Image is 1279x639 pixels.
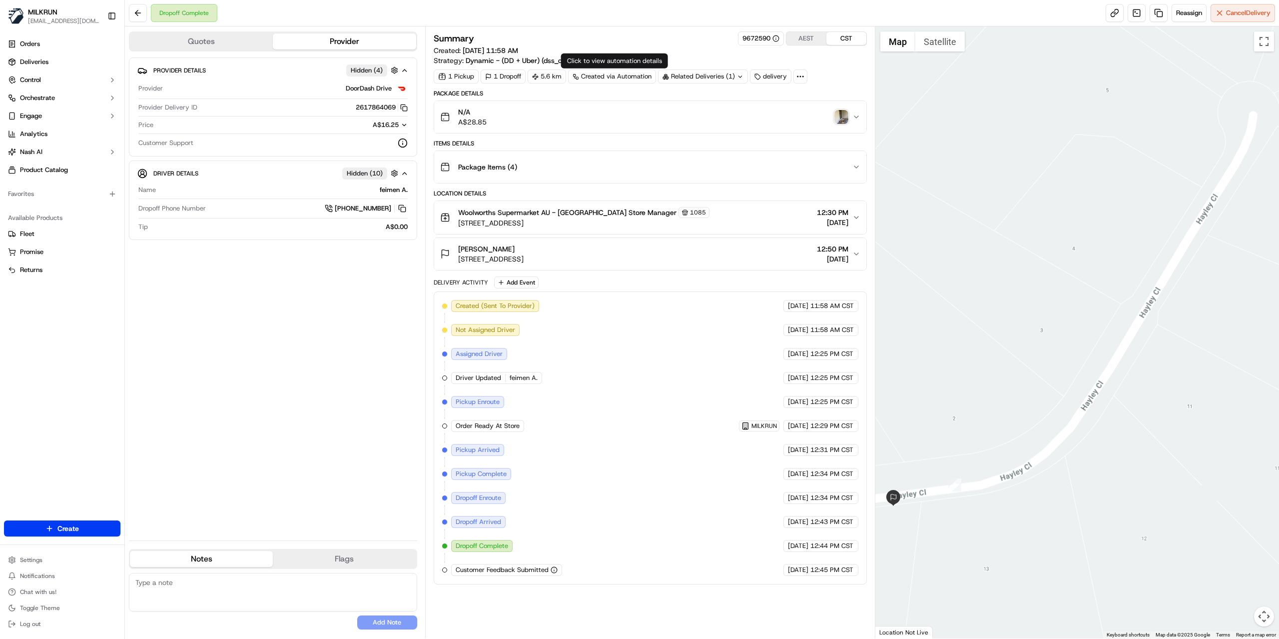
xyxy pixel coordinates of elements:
[788,517,808,526] span: [DATE]
[788,469,808,478] span: [DATE]
[4,54,120,70] a: Deliveries
[456,301,535,310] span: Created (Sent To Provider)
[20,75,41,84] span: Control
[28,17,99,25] span: [EMAIL_ADDRESS][DOMAIN_NAME]
[834,110,848,124] button: photo_proof_of_delivery image
[351,66,383,75] span: Hidden ( 4 )
[20,247,43,256] span: Promise
[320,120,408,129] button: A$16.25
[20,111,42,120] span: Engage
[456,517,501,526] span: Dropoff Arrived
[346,84,392,93] span: DoorDash Drive
[1176,8,1202,17] span: Reassign
[561,53,668,68] div: Click to view automation details
[8,247,116,256] a: Promise
[458,162,517,172] span: Package Items ( 4 )
[875,626,933,638] div: Location Not Live
[742,34,779,43] button: 9672590
[751,422,777,430] span: MILKRUN
[4,108,120,124] button: Engage
[788,421,808,430] span: [DATE]
[434,55,593,65] div: Strategy:
[810,565,853,574] span: 12:45 PM CST
[481,69,526,83] div: 1 Dropoff
[458,244,515,254] span: [PERSON_NAME]
[434,238,866,270] button: [PERSON_NAME][STREET_ADDRESS]12:50 PM[DATE]
[788,373,808,382] span: [DATE]
[20,129,47,138] span: Analytics
[810,301,854,310] span: 11:58 AM CST
[810,325,854,334] span: 11:58 AM CST
[786,32,826,45] button: AEST
[4,244,120,260] button: Promise
[20,572,55,580] span: Notifications
[160,185,408,194] div: feimen A.
[817,254,848,264] span: [DATE]
[810,517,853,526] span: 12:43 PM CST
[434,69,479,83] div: 1 Pickup
[28,7,57,17] button: MILKRUN
[810,421,853,430] span: 12:29 PM CST
[4,226,120,242] button: Fleet
[346,64,401,76] button: Hidden (4)
[690,208,706,216] span: 1085
[788,349,808,358] span: [DATE]
[788,301,808,310] span: [DATE]
[456,565,549,574] span: Customer Feedback Submitted
[456,373,501,382] span: Driver Updated
[153,169,198,177] span: Driver Details
[138,120,153,129] span: Price
[817,244,848,254] span: 12:50 PM
[434,189,867,197] div: Location Details
[4,36,120,52] a: Orders
[273,33,416,49] button: Provider
[4,520,120,536] button: Create
[788,541,808,550] span: [DATE]
[273,551,416,567] button: Flags
[20,147,42,156] span: Nash AI
[948,478,961,491] div: 8
[138,103,197,112] span: Provider Delivery ID
[434,45,518,55] span: Created:
[130,33,273,49] button: Quotes
[137,62,409,78] button: Provider DetailsHidden (4)
[1211,4,1275,22] button: CancelDelivery
[138,204,206,213] span: Dropoff Phone Number
[1156,632,1210,637] span: Map data ©2025 Google
[456,469,507,478] span: Pickup Complete
[466,55,593,65] a: Dynamic - (DD + Uber) (dss_cPCnzd)
[788,493,808,502] span: [DATE]
[138,138,193,147] span: Customer Support
[456,493,501,502] span: Dropoff Enroute
[810,349,853,358] span: 12:25 PM CST
[1226,8,1271,17] span: Cancel Delivery
[788,565,808,574] span: [DATE]
[810,469,853,478] span: 12:34 PM CST
[20,265,42,274] span: Returns
[458,107,487,117] span: N/A
[138,84,163,93] span: Provider
[434,139,867,147] div: Items Details
[57,523,79,533] span: Create
[810,373,853,382] span: 12:25 PM CST
[4,553,120,567] button: Settings
[4,186,120,202] div: Favorites
[528,69,566,83] div: 5.6 km
[138,222,148,231] span: Tip
[8,8,24,24] img: MILKRUN
[434,278,488,286] div: Delivery Activity
[878,625,911,638] img: Google
[20,165,68,174] span: Product Catalog
[8,229,116,238] a: Fleet
[1107,631,1150,638] button: Keyboard shortcuts
[568,69,656,83] a: Created via Automation
[810,493,853,502] span: 12:34 PM CST
[456,541,508,550] span: Dropoff Complete
[138,185,156,194] span: Name
[20,229,34,238] span: Fleet
[325,203,408,214] button: [PHONE_NUMBER]
[434,201,866,234] button: Woolworths Supermarket AU - [GEOGRAPHIC_DATA] Store Manager1085[STREET_ADDRESS]12:30 PM[DATE]
[788,397,808,406] span: [DATE]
